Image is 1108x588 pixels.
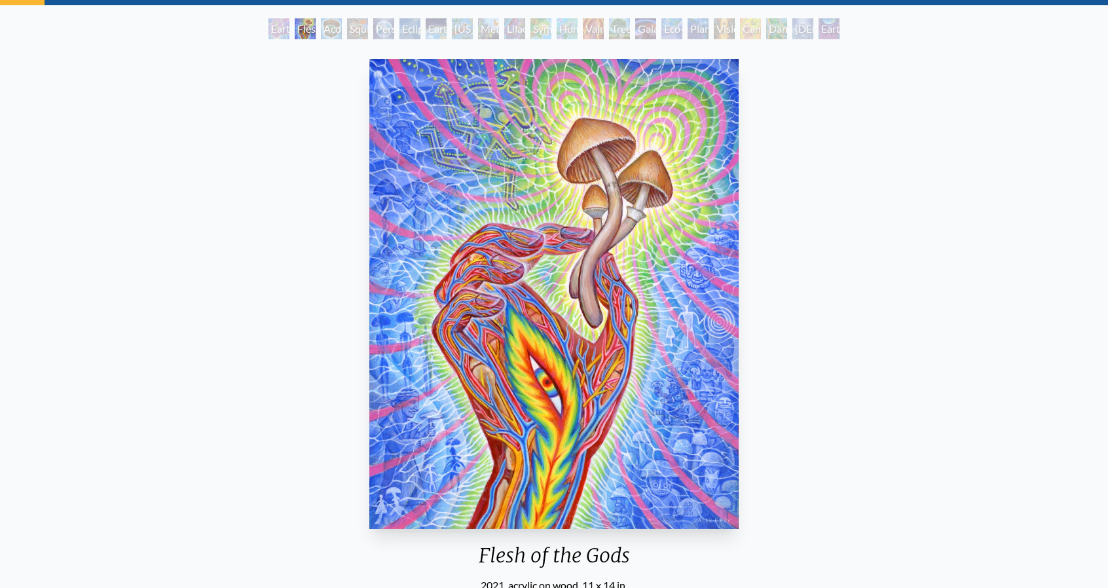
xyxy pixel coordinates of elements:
[373,18,394,39] div: Person Planet
[504,18,525,39] div: Lilacs
[321,18,342,39] div: Acorn Dream
[478,18,499,39] div: Metamorphosis
[369,59,739,529] img: Flesh-of-the-Gods-2021-Alex-Grey-watermarked.jpg
[688,18,709,39] div: Planetary Prayers
[740,18,761,39] div: Cannabis Mudra
[347,18,368,39] div: Squirrel
[609,18,630,39] div: Tree & Person
[583,18,604,39] div: Vajra Horse
[399,18,420,39] div: Eclipse
[819,18,840,39] div: Earthmind
[557,18,578,39] div: Humming Bird
[268,18,289,39] div: Earth Witness
[364,543,744,578] div: Flesh of the Gods
[766,18,787,39] div: Dance of Cannabia
[530,18,551,39] div: Symbiosis: Gall Wasp & Oak Tree
[714,18,735,39] div: Vision Tree
[426,18,447,39] div: Earth Energies
[792,18,813,39] div: [DEMOGRAPHIC_DATA] in the Ocean of Awareness
[661,18,682,39] div: Eco-Atlas
[295,18,316,39] div: Flesh of the Gods
[635,18,656,39] div: Gaia
[452,18,473,39] div: [US_STATE] Song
